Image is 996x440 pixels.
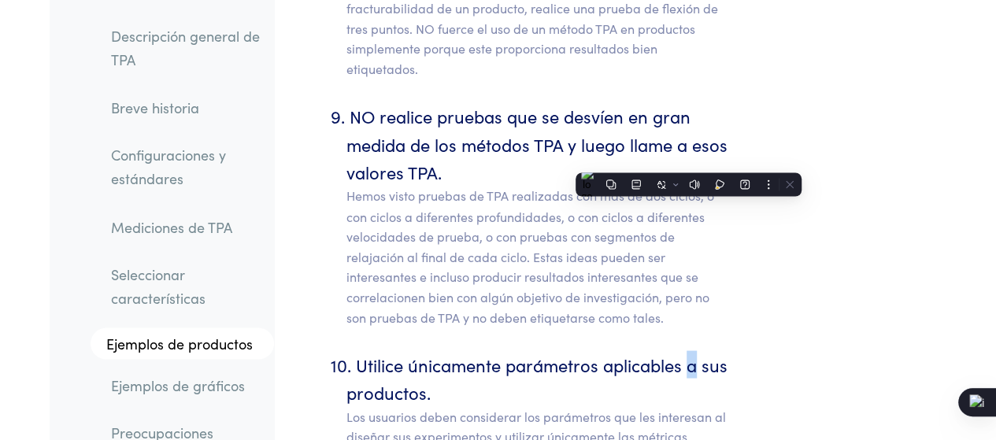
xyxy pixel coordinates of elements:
font: NO realice pruebas que se desvíen en gran medida de los métodos TPA y luego llame a esos valores ... [346,104,728,183]
a: Ejemplos de gráficos [98,367,274,403]
font: Ejemplos de gráficos [111,375,245,394]
font: Utilice únicamente parámetros aplicables a sus productos. [346,352,728,404]
font: Ejemplos de productos [106,334,253,353]
font: Seleccionar características [111,264,205,308]
a: Mediciones de TPA [98,209,274,246]
a: Breve historia [98,90,274,126]
font: Mediciones de TPA [111,217,232,237]
a: Ejemplos de productos [91,328,274,360]
font: Configuraciones y estándares [111,146,226,189]
font: Hemos visto pruebas de TPA realizadas con más de dos ciclos, o con ciclos a diferentes profundida... [346,187,714,325]
font: Breve historia [111,98,199,117]
font: Descripción general de TPA [111,27,260,70]
a: Seleccionar características [98,257,274,316]
a: Descripción general de TPA [98,19,274,78]
a: Configuraciones y estándares [98,138,274,197]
